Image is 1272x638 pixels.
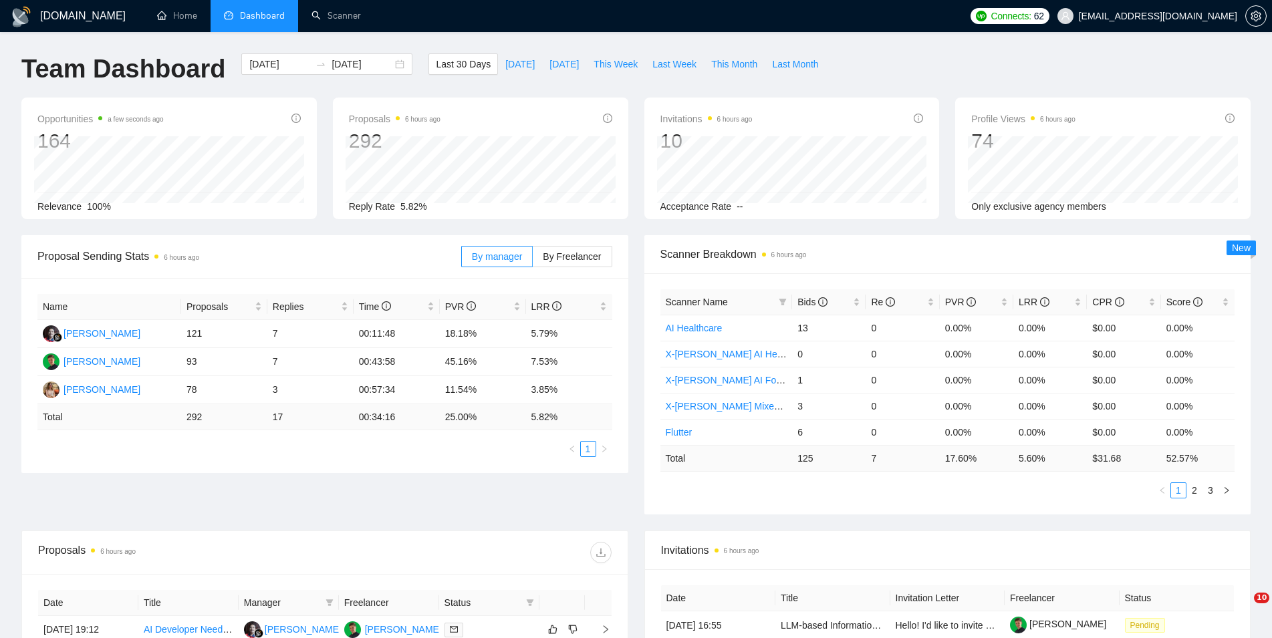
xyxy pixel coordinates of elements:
[590,625,610,634] span: right
[359,301,391,312] span: Time
[914,114,923,123] span: info-circle
[724,547,759,554] time: 6 hours ago
[1034,9,1044,23] span: 62
[1154,482,1170,498] button: left
[531,301,562,312] span: LRR
[1245,5,1267,27] button: setting
[37,248,461,265] span: Proposal Sending Stats
[666,401,917,412] a: X-[PERSON_NAME] Mixed Full AI Low|no code|automations
[564,441,580,457] li: Previous Page
[1171,483,1186,498] a: 1
[505,57,535,71] span: [DATE]
[976,11,987,21] img: upwork-logo.png
[1161,445,1235,471] td: 52.57 %
[652,57,696,71] span: Last Week
[660,111,753,127] span: Invitations
[349,201,395,212] span: Reply Rate
[866,315,939,341] td: 0
[711,57,757,71] span: This Month
[1005,585,1120,611] th: Freelancer
[1013,419,1087,445] td: 0.00%
[940,341,1013,367] td: 0.00%
[775,585,890,611] th: Title
[1087,419,1160,445] td: $0.00
[1225,114,1235,123] span: info-circle
[239,590,339,616] th: Manager
[108,116,163,123] time: a few seconds ago
[526,599,534,607] span: filter
[1087,341,1160,367] td: $0.00
[666,349,811,359] a: X-[PERSON_NAME] AI Healthcare
[548,624,557,635] span: like
[444,595,521,610] span: Status
[971,111,1075,127] span: Profile Views
[244,595,320,610] span: Manager
[249,57,310,71] input: Start date
[792,367,866,393] td: 1
[100,548,136,555] time: 6 hours ago
[1087,393,1160,419] td: $0.00
[267,404,354,430] td: 17
[440,348,526,376] td: 45.16%
[267,348,354,376] td: 7
[254,629,263,638] img: gigradar-bm.png
[436,57,491,71] span: Last 30 Days
[866,341,939,367] td: 0
[1087,367,1160,393] td: $0.00
[581,442,596,456] a: 1
[1154,482,1170,498] li: Previous Page
[1187,483,1202,498] a: 2
[1161,367,1235,393] td: 0.00%
[291,114,301,123] span: info-circle
[323,593,336,613] span: filter
[400,201,427,212] span: 5.82%
[37,201,82,212] span: Relevance
[1193,297,1202,307] span: info-circle
[552,301,561,311] span: info-circle
[1219,482,1235,498] button: right
[1219,482,1235,498] li: Next Page
[224,11,233,20] span: dashboard
[1019,297,1049,307] span: LRR
[660,201,732,212] span: Acceptance Rate
[1092,297,1124,307] span: CPR
[866,445,939,471] td: 7
[354,404,440,430] td: 00:34:16
[1166,297,1202,307] span: Score
[871,297,895,307] span: Re
[940,393,1013,419] td: 0.00%
[244,621,261,638] img: SS
[1161,393,1235,419] td: 0.00%
[1227,593,1259,625] iframe: Intercom live chat
[37,404,181,430] td: Total
[666,297,728,307] span: Scanner Name
[349,128,440,154] div: 292
[37,111,164,127] span: Opportunities
[267,320,354,348] td: 7
[38,542,325,563] div: Proposals
[144,624,430,635] a: AI Developer Needed for Regenerative Inventory Intelligence System
[311,10,361,21] a: searchScanner
[776,292,789,312] span: filter
[181,348,267,376] td: 93
[63,354,140,369] div: [PERSON_NAME]
[661,542,1235,559] span: Invitations
[38,590,138,616] th: Date
[354,348,440,376] td: 00:43:58
[273,299,338,314] span: Replies
[792,315,866,341] td: 13
[526,376,612,404] td: 3.85%
[339,590,439,616] th: Freelancer
[1120,585,1235,611] th: Status
[886,297,895,307] span: info-circle
[354,320,440,348] td: 00:11:48
[1246,11,1266,21] span: setting
[1013,315,1087,341] td: 0.00%
[181,404,267,430] td: 292
[666,427,692,438] a: Flutter
[349,111,440,127] span: Proposals
[21,53,225,85] h1: Team Dashboard
[591,547,611,558] span: download
[971,201,1106,212] span: Only exclusive agency members
[43,325,59,342] img: SS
